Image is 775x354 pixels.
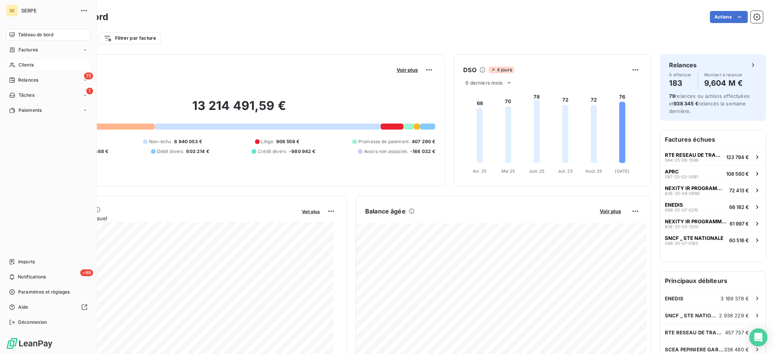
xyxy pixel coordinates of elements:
span: 108 560 € [726,171,749,177]
span: 338 480 € [724,346,749,352]
span: 1 [86,88,93,94]
span: 75 [84,73,93,79]
span: 83E-25-04-0898 [665,191,700,196]
tspan: Juil. 25 [558,168,573,174]
span: À effectuer [669,73,692,77]
span: ENEDIS [665,295,683,301]
span: NEXITY IR PROGRAMMES REGION SUD [665,185,726,191]
a: Aide [6,301,90,313]
span: Imports [18,258,35,265]
button: NEXITY IR PROGRAMMES REGION SUD83E-25-03-133061 997 € [660,215,766,232]
span: +99 [80,269,93,276]
span: 938 345 € [674,100,698,107]
span: 603 214 € [186,148,209,155]
span: relances ou actions effectuées et relancés la semaine dernière. [669,93,750,114]
span: Crédit divers [258,148,286,155]
span: Paiements [19,107,42,114]
span: SNCF _ STE NATIONALE [665,312,719,318]
span: 046-25-07-0183 [665,241,698,246]
span: RTE RESEAU DE TRANSPORT ELECTRICITE [665,329,725,335]
span: 8 940 053 € [174,138,202,145]
button: NEXITY IR PROGRAMMES REGION SUD83E-25-04-089872 413 € [660,182,766,198]
button: APRC087-25-02-0081108 560 € [660,165,766,182]
span: ENEDIS [665,202,683,208]
button: ENEDIS006-25-07-021066 182 € [660,198,766,215]
span: 087-25-02-0081 [665,175,698,179]
img: Logo LeanPay [6,337,53,349]
tspan: Juin 25 [529,168,545,174]
span: 906 559 € [276,138,299,145]
span: Voir plus [397,67,418,73]
h6: Balance âgée [365,207,406,216]
span: 006-25-07-0210 [665,208,698,212]
span: -166 032 € [410,148,436,155]
span: Chiffre d'affaires mensuel [43,214,297,222]
span: 66 182 € [729,204,749,210]
span: 4 jours [489,66,514,73]
span: Tableau de bord [18,31,53,38]
span: Débit divers [157,148,184,155]
span: 407 290 € [412,138,435,145]
span: Voir plus [302,209,320,214]
button: SNCF _ STE NATIONALE046-25-07-018360 516 € [660,232,766,248]
button: Filtrer par facture [99,32,161,44]
span: 2 938 229 € [719,312,749,318]
span: 3 169 378 € [721,295,749,301]
span: RTE RESEAU DE TRANSPORT ELECTRICITE [665,152,723,158]
div: SE [6,5,18,17]
span: Litige [261,138,273,145]
h6: Factures échues [660,130,766,148]
h4: 183 [669,77,692,89]
button: Actions [710,11,748,23]
tspan: Avr. 25 [473,168,487,174]
div: Open Intercom Messenger [749,328,767,346]
button: Voir plus [300,208,322,215]
span: SCEA PEPINIERE GARDOISE [665,346,724,352]
span: -980 942 € [289,148,316,155]
span: Promesse de paiement [358,138,409,145]
span: Clients [19,62,34,68]
span: Non-échu [149,138,171,145]
span: APRC [665,168,679,175]
span: NEXITY IR PROGRAMMES REGION SUD [665,218,727,224]
h4: 9,604 M € [704,77,743,89]
tspan: Août 25 [585,168,602,174]
h6: Principaux débiteurs [660,272,766,290]
span: 79 [669,93,675,99]
span: Voir plus [600,208,621,214]
span: 61 997 € [730,221,749,227]
span: Déconnexion [18,319,47,326]
span: Avoirs non associés [364,148,407,155]
h6: DSO [463,65,476,74]
tspan: Mai 25 [501,168,515,174]
span: 83E-25-03-1330 [665,224,699,229]
button: Voir plus [598,208,623,215]
span: Notifications [18,274,46,280]
span: 6 derniers mois [465,80,503,86]
button: RTE RESEAU DE TRANSPORT ELECTRICITE084-25-06-1596123 794 € [660,148,766,165]
span: 72 413 € [729,187,749,193]
span: Paramètres et réglages [18,289,70,295]
span: 123 794 € [726,154,749,160]
span: Montant à relancer [704,73,743,77]
span: Aide [18,304,28,311]
span: 084-25-06-1596 [665,158,699,162]
h6: Relances [669,60,697,70]
h2: 13 214 491,59 € [43,98,435,121]
tspan: [DATE] [615,168,630,174]
span: SERPE [21,8,76,14]
span: Relances [18,77,38,83]
span: 60 516 € [729,237,749,243]
button: Voir plus [394,66,420,73]
span: SNCF _ STE NATIONALE [665,235,724,241]
span: Factures [19,46,38,53]
span: Tâches [19,92,34,99]
span: 457 737 € [725,329,749,335]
